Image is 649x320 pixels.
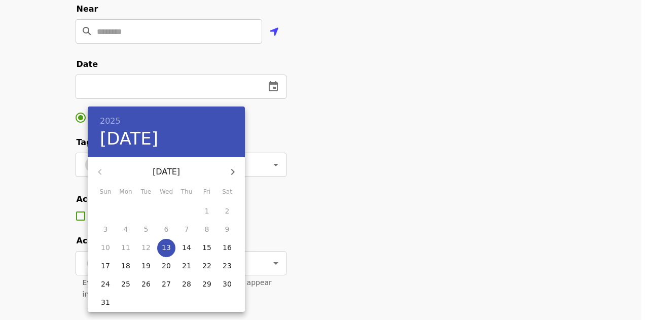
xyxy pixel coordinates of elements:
[101,297,110,307] p: 31
[141,261,151,271] p: 19
[223,261,232,271] p: 23
[162,279,171,289] p: 27
[96,187,115,197] span: Sun
[162,242,171,253] p: 13
[137,187,155,197] span: Tue
[177,187,196,197] span: Thu
[182,242,191,253] p: 14
[101,279,110,289] p: 24
[177,257,196,275] button: 21
[182,261,191,271] p: 21
[162,261,171,271] p: 20
[202,279,211,289] p: 29
[198,187,216,197] span: Fri
[218,187,236,197] span: Sat
[96,294,115,312] button: 31
[202,242,211,253] p: 15
[202,261,211,271] p: 22
[218,239,236,257] button: 16
[223,242,232,253] p: 16
[121,279,130,289] p: 25
[198,257,216,275] button: 22
[96,275,115,294] button: 24
[121,261,130,271] p: 18
[223,279,232,289] p: 30
[137,275,155,294] button: 26
[198,239,216,257] button: 15
[101,261,110,271] p: 17
[117,275,135,294] button: 25
[96,257,115,275] button: 17
[157,187,175,197] span: Wed
[112,166,221,178] p: [DATE]
[141,279,151,289] p: 26
[157,239,175,257] button: 13
[157,257,175,275] button: 20
[137,257,155,275] button: 19
[218,257,236,275] button: 23
[117,187,135,197] span: Mon
[100,114,121,128] button: 2025
[100,128,158,150] button: [DATE]
[198,275,216,294] button: 29
[177,239,196,257] button: 14
[218,275,236,294] button: 30
[177,275,196,294] button: 28
[117,257,135,275] button: 18
[182,279,191,289] p: 28
[157,275,175,294] button: 27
